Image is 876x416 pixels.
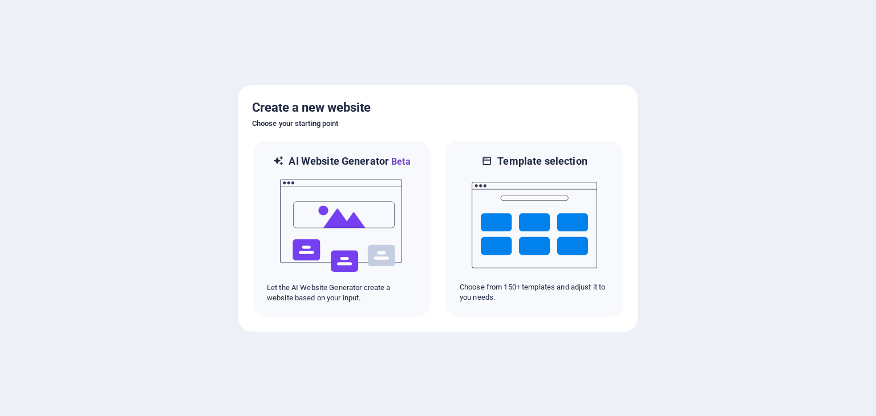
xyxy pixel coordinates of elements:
span: Beta [389,156,411,167]
h5: Create a new website [252,99,624,117]
div: AI Website GeneratorBetaaiLet the AI Website Generator create a website based on your input. [252,140,431,318]
h6: Template selection [497,154,587,168]
p: Let the AI Website Generator create a website based on your input. [267,283,416,303]
h6: Choose your starting point [252,117,624,130]
div: Template selectionChoose from 150+ templates and adjust it to you needs. [445,140,624,318]
h6: AI Website Generator [289,154,410,169]
img: ai [279,169,404,283]
p: Choose from 150+ templates and adjust it to you needs. [460,282,609,303]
